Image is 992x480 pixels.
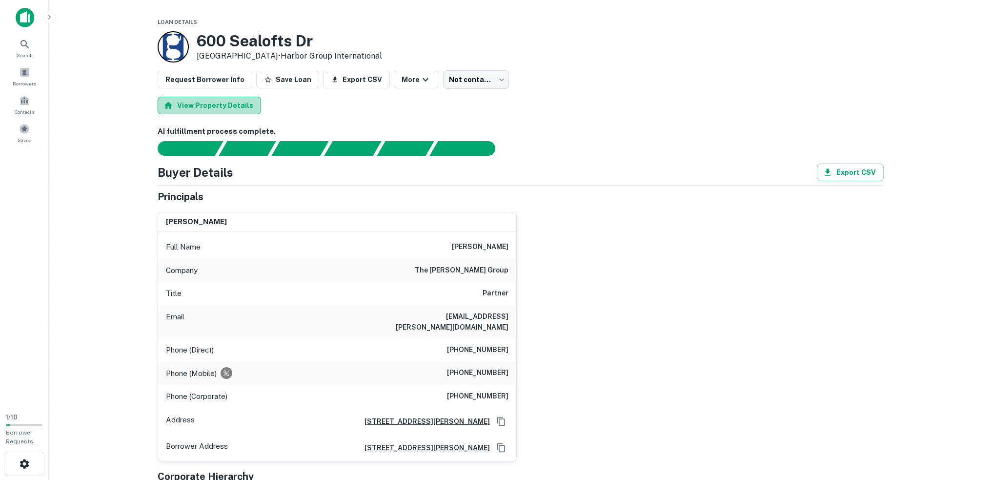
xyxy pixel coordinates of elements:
[166,265,198,276] p: Company
[483,288,508,299] h6: Partner
[6,429,33,445] span: Borrower Requests
[219,141,276,156] div: Your request is received and processing...
[3,120,46,146] a: Saved
[377,141,434,156] div: Principals found, still searching for contact information. This may take time...
[256,71,319,88] button: Save Loan
[430,141,507,156] div: AI fulfillment process complete.
[13,80,36,87] span: Borrowers
[3,35,46,61] a: Search
[158,189,203,204] h5: Principals
[166,440,228,455] p: Borrower Address
[447,391,508,402] h6: [PHONE_NUMBER]
[166,368,217,379] p: Phone (Mobile)
[324,141,381,156] div: Principals found, AI now looking for contact information...
[443,70,509,89] div: Not contacted
[166,288,182,299] p: Title
[15,108,34,116] span: Contacts
[415,265,508,276] h6: the [PERSON_NAME] group
[6,414,18,421] span: 1 / 10
[16,8,34,27] img: capitalize-icon.png
[166,216,227,228] h6: [PERSON_NAME]
[158,19,197,25] span: Loan Details
[817,164,884,181] button: Export CSV
[197,32,382,50] h3: 600 Sealofts Dr
[943,402,992,449] iframe: Chat Widget
[166,241,201,253] p: Full Name
[391,311,508,333] h6: [EMAIL_ADDRESS][PERSON_NAME][DOMAIN_NAME]
[394,71,439,88] button: More
[197,50,382,62] p: [GEOGRAPHIC_DATA] •
[3,63,46,89] a: Borrowers
[494,414,508,429] button: Copy Address
[452,241,508,253] h6: [PERSON_NAME]
[447,344,508,356] h6: [PHONE_NUMBER]
[357,416,490,427] a: [STREET_ADDRESS][PERSON_NAME]
[357,442,490,453] a: [STREET_ADDRESS][PERSON_NAME]
[166,414,195,429] p: Address
[494,440,508,455] button: Copy Address
[166,391,227,402] p: Phone (Corporate)
[281,51,382,61] a: Harbor Group International
[158,97,261,114] button: View Property Details
[158,164,233,181] h4: Buyer Details
[17,51,33,59] span: Search
[3,91,46,118] a: Contacts
[146,141,219,156] div: Sending borrower request to AI...
[323,71,390,88] button: Export CSV
[158,71,252,88] button: Request Borrower Info
[18,136,32,144] span: Saved
[221,367,232,379] div: Requests to not be contacted at this number
[166,311,184,333] p: Email
[166,344,214,356] p: Phone (Direct)
[447,367,508,379] h6: [PHONE_NUMBER]
[271,141,328,156] div: Documents found, AI parsing details...
[158,126,884,137] h6: AI fulfillment process complete.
